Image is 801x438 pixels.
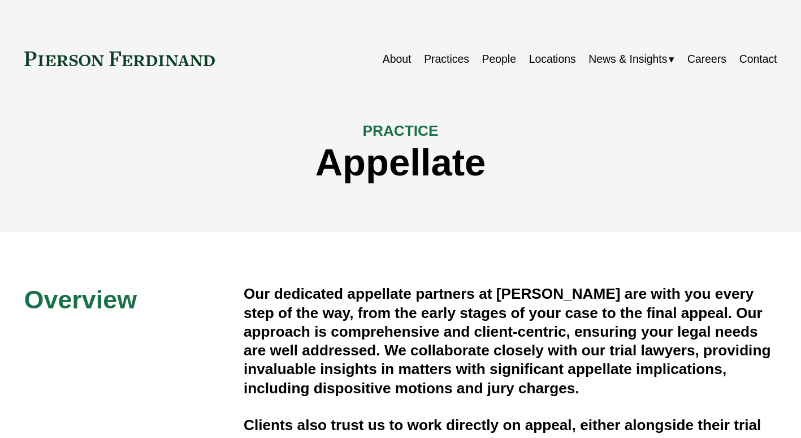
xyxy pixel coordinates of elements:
a: Contact [739,48,777,70]
a: folder dropdown [588,48,674,70]
span: Overview [24,285,137,314]
a: People [482,48,516,70]
span: PRACTICE [363,122,439,139]
a: Careers [687,48,726,70]
h4: Our dedicated appellate partners at [PERSON_NAME] are with you every step of the way, from the ea... [244,285,777,398]
a: Locations [529,48,576,70]
a: About [383,48,412,70]
span: News & Insights [588,49,667,69]
h1: Appellate [24,141,777,184]
a: Practices [424,48,469,70]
